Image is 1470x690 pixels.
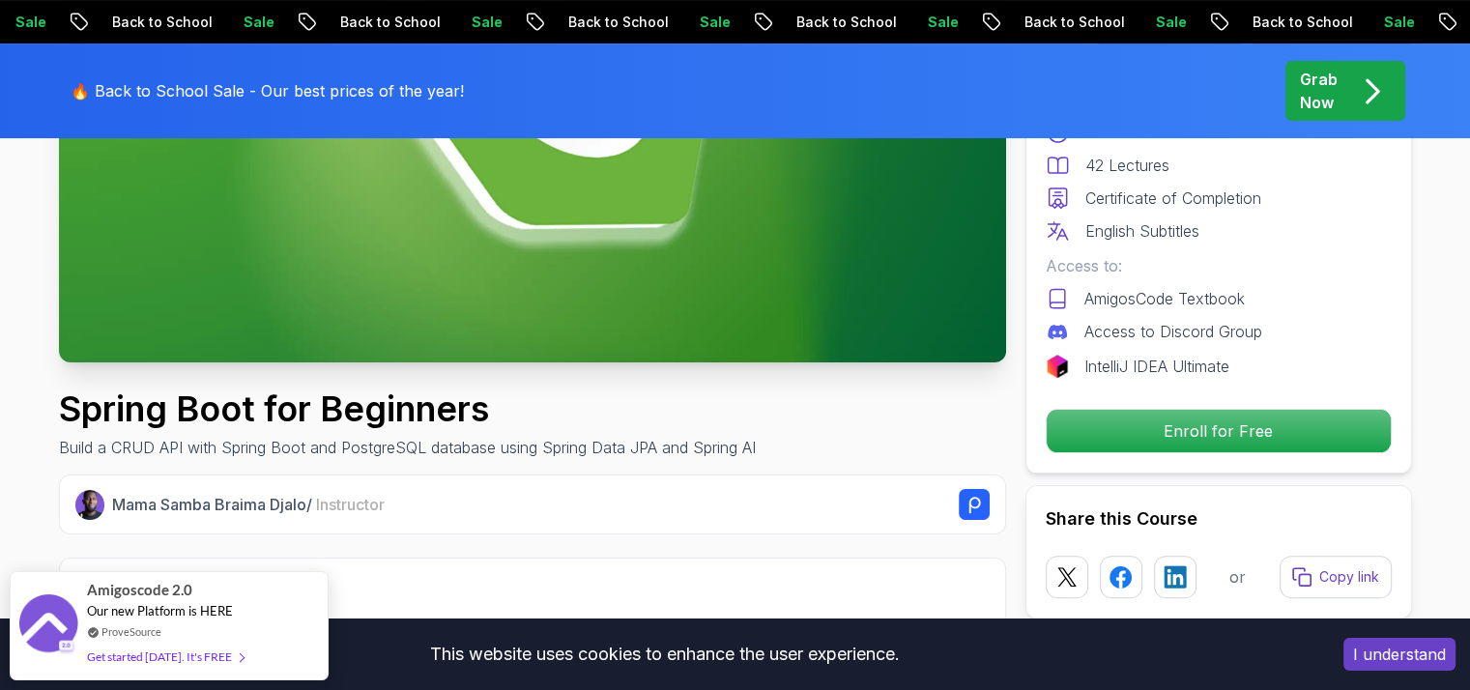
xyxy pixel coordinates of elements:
p: Certificate of Completion [1085,187,1261,210]
p: Access to Discord Group [1084,320,1262,343]
img: provesource social proof notification image [19,594,77,657]
span: Our new Platform is HERE [87,603,233,618]
p: Back to School [312,13,444,32]
button: Accept cookies [1343,638,1456,671]
div: This website uses cookies to enhance the user experience. [14,633,1314,676]
p: or [1229,565,1246,589]
p: 42 Lectures [1085,154,1169,177]
p: English Subtitles [1085,219,1199,243]
span: Amigoscode 2.0 [87,579,192,601]
p: Sale [900,13,962,32]
p: 🔥 Back to School Sale - Our best prices of the year! [71,79,464,102]
h2: What you will learn [83,582,982,609]
a: ProveSource [101,623,161,640]
button: Copy link [1280,556,1392,598]
div: Get started [DATE]. It's FREE [87,646,244,668]
p: Grab Now [1300,68,1338,114]
p: Access to: [1046,254,1392,277]
button: Enroll for Free [1046,409,1392,453]
p: Sale [1128,13,1190,32]
h1: Spring Boot for Beginners [59,389,756,428]
p: Sale [444,13,505,32]
p: Back to School [996,13,1128,32]
p: Sale [1356,13,1418,32]
p: Sale [216,13,277,32]
p: IntelliJ IDEA Ultimate [1084,355,1229,378]
p: Copy link [1319,567,1379,587]
p: AmigosCode Textbook [1084,287,1245,310]
p: Back to School [1225,13,1356,32]
img: jetbrains logo [1046,355,1069,378]
p: Build a CRUD API with Spring Boot and PostgreSQL database using Spring Data JPA and Spring AI [59,436,756,459]
img: Nelson Djalo [75,490,105,520]
p: Sale [672,13,734,32]
h2: Share this Course [1046,505,1392,532]
p: Mama Samba Braima Djalo / [112,493,385,516]
p: Back to School [768,13,900,32]
span: Instructor [316,495,385,514]
p: Back to School [84,13,216,32]
p: Back to School [540,13,672,32]
p: Enroll for Free [1047,410,1391,452]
